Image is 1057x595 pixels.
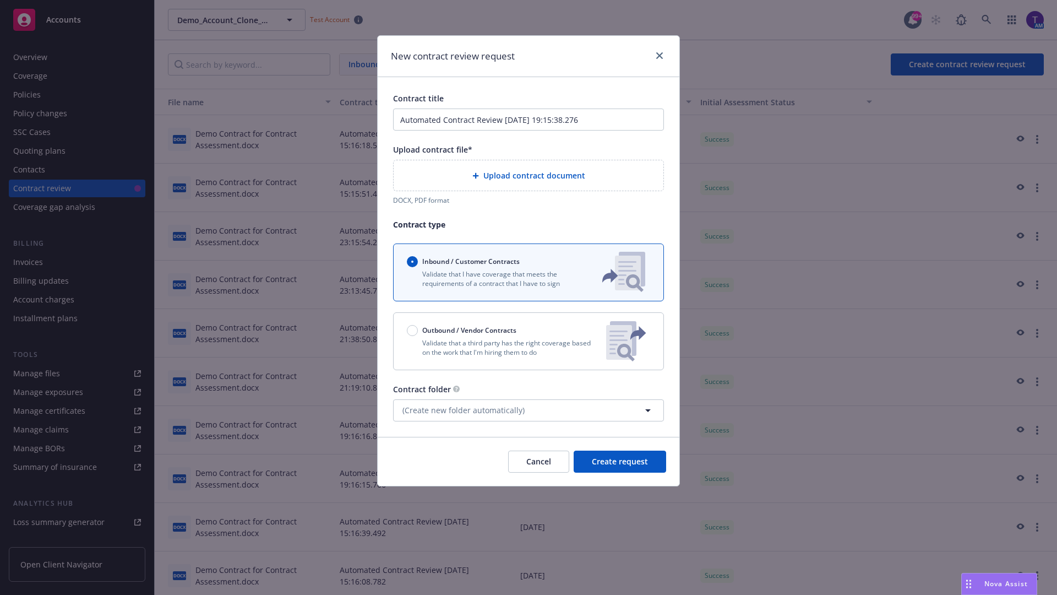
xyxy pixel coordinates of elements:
[393,160,664,191] div: Upload contract document
[483,170,585,181] span: Upload contract document
[393,93,444,104] span: Contract title
[391,49,515,63] h1: New contract review request
[407,338,597,357] p: Validate that a third party has the right coverage based on the work that I'm hiring them to do
[574,451,666,473] button: Create request
[526,456,551,467] span: Cancel
[407,269,584,288] p: Validate that I have coverage that meets the requirements of a contract that I have to sign
[407,256,418,267] input: Inbound / Customer Contracts
[407,325,418,336] input: Outbound / Vendor Contracts
[393,384,451,394] span: Contract folder
[393,312,664,370] button: Outbound / Vendor ContractsValidate that a third party has the right coverage based on the work t...
[508,451,569,473] button: Cancel
[393,144,472,155] span: Upload contract file*
[592,456,648,467] span: Create request
[422,257,520,266] span: Inbound / Customer Contracts
[393,399,664,421] button: (Create new folder automatically)
[961,573,1037,595] button: Nova Assist
[393,244,664,301] button: Inbound / Customer ContractsValidate that I have coverage that meets the requirements of a contra...
[962,574,976,594] div: Drag to move
[393,109,664,131] input: Enter a title for this contract
[984,579,1028,588] span: Nova Assist
[393,219,664,230] p: Contract type
[393,196,664,205] div: DOCX, PDF format
[422,326,516,335] span: Outbound / Vendor Contracts
[402,404,525,416] span: (Create new folder automatically)
[653,49,666,62] a: close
